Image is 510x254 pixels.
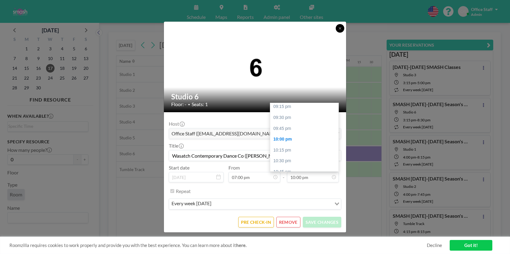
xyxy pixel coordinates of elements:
[270,123,338,134] div: 09:45 pm
[270,101,338,112] div: 09:15 pm
[213,200,331,208] input: Search for option
[170,130,281,138] span: Office Staff ([EMAIL_ADDRESS][DOMAIN_NAME])
[171,101,186,107] span: Floor: -
[270,112,338,123] div: 09:30 pm
[427,242,442,248] a: Decline
[192,101,208,107] span: Seats: 1
[270,145,338,156] div: 10:15 pm
[283,167,285,180] span: -
[9,242,427,248] span: Roomzilla requires cookies to work properly and provide you with the best experience. You can lea...
[276,217,300,227] button: REMOVE
[238,217,274,227] button: PRE CHECK-IN
[270,156,338,166] div: 10:30 pm
[170,200,213,208] span: every week [DATE]
[169,150,341,161] input: (No title)
[228,165,240,171] label: From
[236,242,246,248] a: here.
[270,134,338,145] div: 10:00 pm
[188,102,190,107] span: •
[169,199,341,209] div: Search for option
[169,143,183,149] label: Title
[169,121,184,127] label: Host
[164,52,347,82] img: 537.png
[450,240,492,251] a: Got it!
[171,92,339,101] h2: Studio 6
[169,128,341,139] div: Search for option
[176,188,191,194] label: Repeat
[270,166,338,177] div: 10:45 pm
[303,217,341,227] button: SAVE CHANGES
[169,165,189,171] label: Start date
